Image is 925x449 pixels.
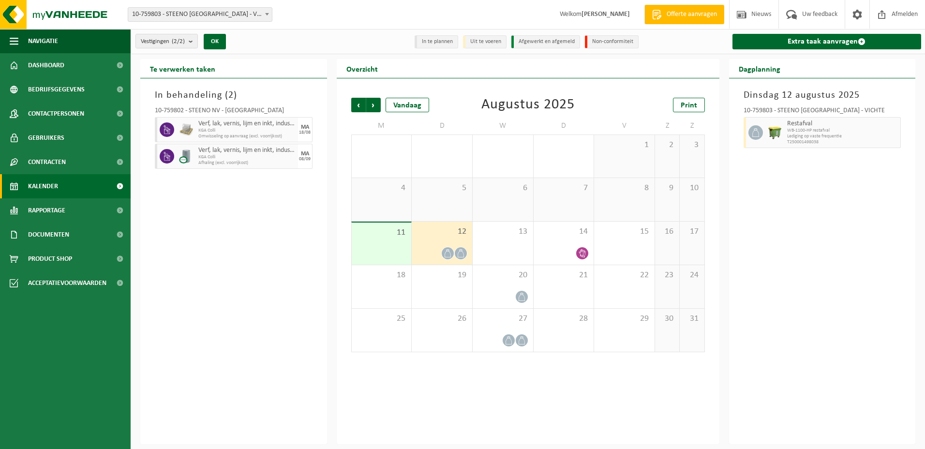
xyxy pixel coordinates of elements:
span: 12 [417,226,467,237]
span: 3 [685,140,699,150]
span: 25 [357,314,407,324]
span: Kalender [28,174,58,198]
img: WB-1100-HPE-GN-50 [768,125,782,140]
span: 24 [685,270,699,281]
span: Vorige [351,98,366,112]
td: V [594,117,655,135]
span: KGA Colli [198,128,296,134]
span: 15 [599,226,650,237]
span: 23 [660,270,674,281]
h3: In behandeling ( ) [155,88,313,103]
li: Non-conformiteit [585,35,639,48]
span: Navigatie [28,29,58,53]
span: Gebruikers [28,126,64,150]
span: 1 [599,140,650,150]
count: (2/2) [172,38,185,45]
span: T250001498038 [787,139,898,145]
span: 10-759803 - STEENO NV - VICHTE [128,8,272,21]
span: Bedrijfsgegevens [28,77,85,102]
span: Documenten [28,223,69,247]
div: 10-759803 - STEENO [GEOGRAPHIC_DATA] - VICHTE [744,107,901,117]
span: 18 [357,270,407,281]
span: 7 [538,183,589,194]
span: 26 [417,314,467,324]
td: D [534,117,595,135]
div: 10-759802 - STEENO NV - [GEOGRAPHIC_DATA] [155,107,313,117]
span: Product Shop [28,247,72,271]
span: 10 [685,183,699,194]
h3: Dinsdag 12 augustus 2025 [744,88,901,103]
td: W [473,117,534,135]
span: 31 [685,314,699,324]
span: 20 [477,270,528,281]
a: Print [673,98,705,112]
h2: Te verwerken taken [140,59,225,78]
img: LP-PA-00000-WDN-11 [179,122,194,137]
span: Verf, lak, vernis, lijm en inkt, industrieel in 200lt-vat [198,147,296,154]
span: 13 [477,226,528,237]
li: Uit te voeren [463,35,507,48]
a: Offerte aanvragen [644,5,724,24]
span: 21 [538,270,589,281]
span: Verf, lak, vernis, lijm en inkt, industrieel in kleinverpakking [198,120,296,128]
span: 6 [477,183,528,194]
div: Vandaag [386,98,429,112]
span: Acceptatievoorwaarden [28,271,106,295]
span: 2 [228,90,234,100]
div: Augustus 2025 [481,98,575,112]
div: MA [301,124,309,130]
span: Omwisseling op aanvraag (excl. voorrijkost) [198,134,296,139]
span: 14 [538,226,589,237]
span: Lediging op vaste frequentie [787,134,898,139]
span: Restafval [787,120,898,128]
button: OK [204,34,226,49]
div: MA [301,151,309,157]
span: Volgende [366,98,381,112]
span: 17 [685,226,699,237]
div: 18/08 [299,130,311,135]
span: 10-759803 - STEENO NV - VICHTE [128,7,272,22]
td: Z [680,117,704,135]
span: 16 [660,226,674,237]
span: 5 [417,183,467,194]
span: 9 [660,183,674,194]
span: 8 [599,183,650,194]
span: KGA Colli [198,154,296,160]
div: 08/09 [299,157,311,162]
span: Print [681,102,697,109]
span: Vestigingen [141,34,185,49]
button: Vestigingen(2/2) [135,34,198,48]
span: Contracten [28,150,66,174]
span: 19 [417,270,467,281]
li: In te plannen [415,35,458,48]
span: Rapportage [28,198,65,223]
span: 11 [357,227,407,238]
a: Extra taak aanvragen [732,34,922,49]
strong: [PERSON_NAME] [582,11,630,18]
span: Offerte aanvragen [664,10,719,19]
span: WB-1100-HP restafval [787,128,898,134]
span: Dashboard [28,53,64,77]
h2: Dagplanning [729,59,790,78]
span: 30 [660,314,674,324]
h2: Overzicht [337,59,388,78]
span: 27 [477,314,528,324]
span: 22 [599,270,650,281]
span: 4 [357,183,407,194]
img: LP-LD-00200-CU [179,149,194,164]
span: 29 [599,314,650,324]
span: 2 [660,140,674,150]
span: Afhaling (excl. voorrijkost) [198,160,296,166]
td: Z [655,117,680,135]
span: Contactpersonen [28,102,84,126]
li: Afgewerkt en afgemeld [511,35,580,48]
span: 28 [538,314,589,324]
td: D [412,117,473,135]
td: M [351,117,412,135]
